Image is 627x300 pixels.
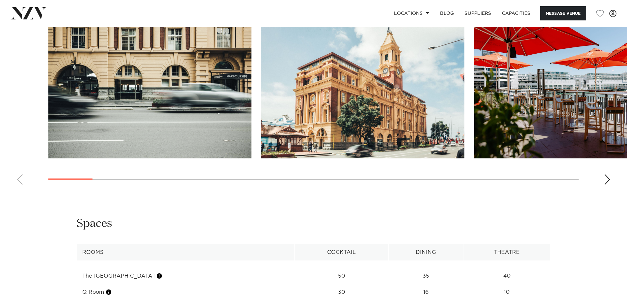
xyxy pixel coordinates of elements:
img: nzv-logo.png [11,7,46,19]
a: Capacities [497,6,536,20]
button: Message Venue [540,6,586,20]
swiper-slide: 1 / 30 [48,9,251,158]
td: 40 [463,268,550,284]
a: SUPPLIERS [459,6,496,20]
td: 50 [294,268,388,284]
img: Exterior of Auckland Ferry Terminal [48,9,251,158]
th: Theatre [463,244,550,260]
img: Ferry terminal building in Auckland [261,9,464,158]
th: Dining [388,244,463,260]
th: Rooms [77,244,294,260]
th: Cocktail [294,244,388,260]
h2: Spaces [77,216,112,231]
td: 35 [388,268,463,284]
a: BLOG [435,6,459,20]
swiper-slide: 2 / 30 [261,9,464,158]
a: Locations [389,6,435,20]
td: The [GEOGRAPHIC_DATA] [77,268,294,284]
